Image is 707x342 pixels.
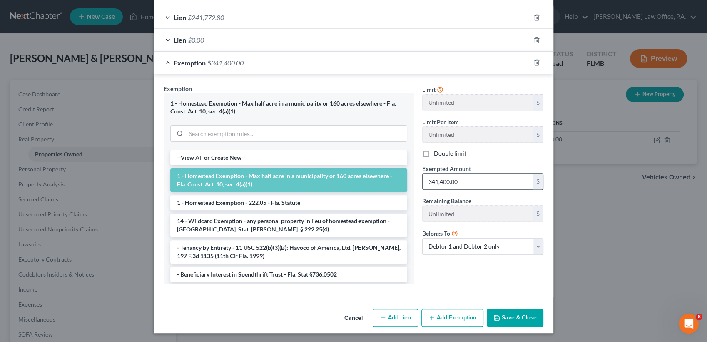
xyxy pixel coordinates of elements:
iframe: Intercom live chat [679,314,699,334]
button: Add Exemption [421,309,483,327]
input: Search exemption rules... [186,126,407,141]
span: Limit [422,86,436,93]
li: - Beneficiary Interest in Spendthrift Trust - Fla. Stat §736.0502 [170,267,407,282]
li: 1 - Homestead Exemption - Max half acre in a municipality or 160 acres elsewhere - Fla. Const. Ar... [170,168,407,192]
div: 1 - Homestead Exemption - Max half acre in a municipality or 160 acres elsewhere - Fla. Const. Ar... [170,100,407,115]
span: Exempted Amount [422,165,471,172]
div: $ [533,206,543,221]
span: $0.00 [188,36,204,44]
div: $ [533,95,543,111]
label: Double limit [434,149,466,158]
span: 8 [696,314,702,320]
span: Lien [174,13,186,21]
label: Remaining Balance [422,196,471,205]
span: Exemption [164,85,192,92]
input: -- [423,206,533,221]
div: $ [533,127,543,143]
button: Add Lien [373,309,418,327]
span: Lien [174,36,186,44]
div: $ [533,174,543,189]
label: Limit Per Item [422,118,459,126]
span: $341,400.00 [207,59,244,67]
span: Belongs To [422,230,450,237]
li: 1 - Homestead Exemption - 222.05 - Fla. Statute [170,195,407,210]
button: Cancel [338,310,369,327]
span: Exemption [174,59,206,67]
input: -- [423,127,533,143]
span: $241,772.80 [188,13,224,21]
input: -- [423,95,533,111]
li: --View All or Create New-- [170,150,407,165]
li: - Tenancy by Entirety - 11 USC 522(b)(3)(B); Havoco of America, Ltd. [PERSON_NAME], 197 F.3d 1135... [170,240,407,264]
li: 14 - Wildcard Exemption - any personal property in lieu of homestead exemption - [GEOGRAPHIC_DATA... [170,214,407,237]
button: Save & Close [487,309,543,327]
input: 0.00 [423,174,533,189]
